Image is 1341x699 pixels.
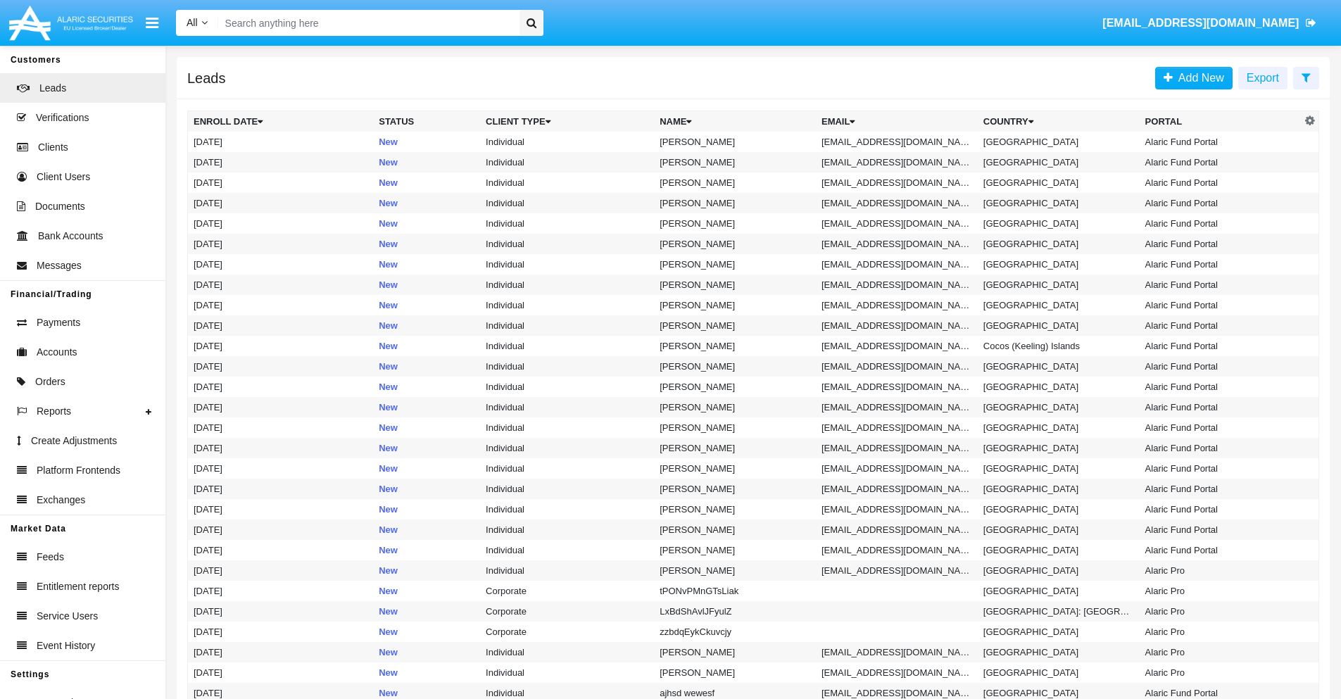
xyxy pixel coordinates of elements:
[654,417,816,438] td: [PERSON_NAME]
[480,622,654,642] td: Corporate
[978,295,1140,315] td: [GEOGRAPHIC_DATA]
[39,81,66,96] span: Leads
[978,275,1140,295] td: [GEOGRAPHIC_DATA]
[188,152,374,172] td: [DATE]
[188,132,374,152] td: [DATE]
[816,417,978,438] td: [EMAIL_ADDRESS][DOMAIN_NAME]
[373,519,480,540] td: New
[373,315,480,336] td: New
[1140,377,1302,397] td: Alaric Fund Portal
[480,336,654,356] td: Individual
[373,581,480,601] td: New
[816,193,978,213] td: [EMAIL_ADDRESS][DOMAIN_NAME]
[1140,479,1302,499] td: Alaric Fund Portal
[816,152,978,172] td: [EMAIL_ADDRESS][DOMAIN_NAME]
[654,356,816,377] td: [PERSON_NAME]
[37,463,120,478] span: Platform Frontends
[480,275,654,295] td: Individual
[978,458,1140,479] td: [GEOGRAPHIC_DATA]
[1140,193,1302,213] td: Alaric Fund Portal
[373,560,480,581] td: New
[480,642,654,662] td: Individual
[188,397,374,417] td: [DATE]
[188,581,374,601] td: [DATE]
[188,540,374,560] td: [DATE]
[1140,295,1302,315] td: Alaric Fund Portal
[373,458,480,479] td: New
[7,2,135,44] img: Logo image
[480,132,654,152] td: Individual
[1140,540,1302,560] td: Alaric Fund Portal
[373,642,480,662] td: New
[188,315,374,336] td: [DATE]
[654,152,816,172] td: [PERSON_NAME]
[373,275,480,295] td: New
[978,560,1140,581] td: [GEOGRAPHIC_DATA]
[480,254,654,275] td: Individual
[1140,234,1302,254] td: Alaric Fund Portal
[816,397,978,417] td: [EMAIL_ADDRESS][DOMAIN_NAME]
[373,193,480,213] td: New
[188,499,374,519] td: [DATE]
[978,193,1140,213] td: [GEOGRAPHIC_DATA]
[373,234,480,254] td: New
[37,550,64,565] span: Feeds
[654,642,816,662] td: [PERSON_NAME]
[373,295,480,315] td: New
[373,397,480,417] td: New
[654,336,816,356] td: [PERSON_NAME]
[1173,72,1224,84] span: Add New
[654,193,816,213] td: [PERSON_NAME]
[188,601,374,622] td: [DATE]
[373,601,480,622] td: New
[37,404,71,419] span: Reports
[978,172,1140,193] td: [GEOGRAPHIC_DATA]
[373,499,480,519] td: New
[188,438,374,458] td: [DATE]
[978,601,1140,622] td: [GEOGRAPHIC_DATA]: [GEOGRAPHIC_DATA]
[816,540,978,560] td: [EMAIL_ADDRESS][DOMAIN_NAME]
[480,438,654,458] td: Individual
[480,397,654,417] td: Individual
[35,374,65,389] span: Orders
[654,295,816,315] td: [PERSON_NAME]
[480,315,654,336] td: Individual
[480,560,654,581] td: Individual
[373,213,480,234] td: New
[188,458,374,479] td: [DATE]
[816,560,978,581] td: [EMAIL_ADDRESS][DOMAIN_NAME]
[37,493,85,508] span: Exchanges
[480,499,654,519] td: Individual
[1140,499,1302,519] td: Alaric Fund Portal
[480,540,654,560] td: Individual
[373,132,480,152] td: New
[654,540,816,560] td: [PERSON_NAME]
[188,295,374,315] td: [DATE]
[37,315,80,330] span: Payments
[1155,67,1233,89] a: Add New
[1140,315,1302,336] td: Alaric Fund Portal
[654,397,816,417] td: [PERSON_NAME]
[1096,4,1323,43] a: [EMAIL_ADDRESS][DOMAIN_NAME]
[188,642,374,662] td: [DATE]
[38,140,68,155] span: Clients
[480,519,654,540] td: Individual
[978,377,1140,397] td: [GEOGRAPHIC_DATA]
[654,172,816,193] td: [PERSON_NAME]
[816,479,978,499] td: [EMAIL_ADDRESS][DOMAIN_NAME]
[816,642,978,662] td: [EMAIL_ADDRESS][DOMAIN_NAME]
[373,172,480,193] td: New
[978,662,1140,683] td: [GEOGRAPHIC_DATA]
[978,519,1140,540] td: [GEOGRAPHIC_DATA]
[978,642,1140,662] td: [GEOGRAPHIC_DATA]
[654,622,816,642] td: zzbdqEykCkuvcjy
[816,438,978,458] td: [EMAIL_ADDRESS][DOMAIN_NAME]
[176,15,218,30] a: All
[373,152,480,172] td: New
[978,417,1140,438] td: [GEOGRAPHIC_DATA]
[654,479,816,499] td: [PERSON_NAME]
[654,519,816,540] td: [PERSON_NAME]
[188,111,374,132] th: Enroll Date
[654,275,816,295] td: [PERSON_NAME]
[654,234,816,254] td: [PERSON_NAME]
